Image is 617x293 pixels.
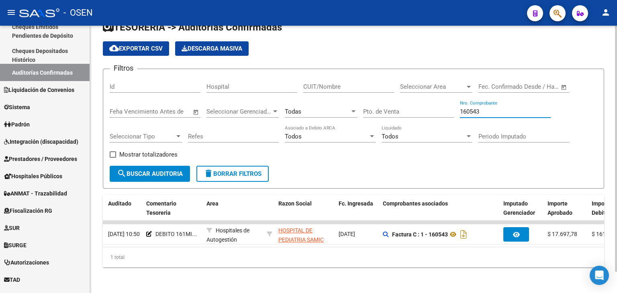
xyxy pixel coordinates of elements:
datatable-header-cell: Comprobantes asociados [380,195,500,222]
span: Area [206,200,219,207]
datatable-header-cell: Comentario Tesoreria [143,195,203,222]
span: Seleccionar Tipo [110,133,175,140]
datatable-header-cell: Importe Aprobado [544,195,588,222]
datatable-header-cell: Razon Social [275,195,335,222]
mat-icon: delete [204,169,213,178]
span: Autorizaciones [4,258,49,267]
datatable-header-cell: Area [203,195,264,222]
span: Razon Social [278,200,312,207]
button: Exportar CSV [103,41,169,56]
span: Auditado [108,200,131,207]
span: [DATE] [339,231,355,237]
button: Open calendar [192,108,201,117]
button: Descarga Masiva [175,41,249,56]
app-download-masive: Descarga masiva de comprobantes (adjuntos) [175,41,249,56]
h3: Filtros [110,63,137,74]
datatable-header-cell: Auditado [105,195,143,222]
span: ANMAT - Trazabilidad [4,189,67,198]
datatable-header-cell: Imputado Gerenciador [500,195,544,222]
span: SURGE [4,241,27,250]
span: Prestadores / Proveedores [4,155,77,163]
span: Mostrar totalizadores [119,150,178,159]
strong: Factura C : 1 - 160543 [392,231,448,238]
span: Seleccionar Area [400,83,465,90]
span: $ 17.697,78 [548,231,577,237]
div: 1 total [103,247,604,267]
span: Todas [285,108,301,115]
mat-icon: cloud_download [109,43,119,53]
input: Fecha fin [518,83,557,90]
mat-icon: search [117,169,127,178]
span: Importe Aprobado [548,200,572,216]
span: Hospitales Públicos [4,172,62,181]
input: Fecha inicio [478,83,511,90]
span: Seleccionar Gerenciador [206,108,272,115]
span: - OSEN [63,4,93,22]
span: Fiscalización RG [4,206,52,215]
button: Borrar Filtros [196,166,269,182]
span: Comentario Tesoreria [146,200,176,216]
button: Open calendar [560,83,569,92]
span: SUR [4,224,20,232]
span: Descarga Masiva [182,45,242,52]
span: Integración (discapacidad) [4,137,78,146]
span: TESORERIA -> Auditorías Confirmadas [103,22,282,33]
span: Hospitales de Autogestión [206,227,249,243]
span: Importe Debitado [592,200,615,216]
div: - 30615915544 [278,226,332,243]
i: Descargar documento [458,228,469,241]
span: Exportar CSV [109,45,163,52]
mat-icon: menu [6,8,16,17]
span: Todos [382,133,398,140]
span: Todos [285,133,302,140]
span: HOSPITAL DE PEDIATRIA SAMIC "PROFESOR [PERSON_NAME]" [278,227,324,261]
button: Buscar Auditoria [110,166,190,182]
span: Borrar Filtros [204,170,262,177]
span: Comprobantes asociados [383,200,448,207]
span: Buscar Auditoria [117,170,183,177]
span: Fc. Ingresada [339,200,373,207]
mat-icon: person [601,8,611,17]
span: Imputado Gerenciador [503,200,535,216]
span: TAD [4,275,20,284]
span: [DATE] 10:50 [108,231,140,237]
datatable-header-cell: Fc. Ingresada [335,195,380,222]
span: DEBITO 161MI... [155,231,197,237]
span: Padrón [4,120,30,129]
div: Open Intercom Messenger [590,266,609,285]
span: Liquidación de Convenios [4,85,74,94]
span: Sistema [4,103,30,112]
